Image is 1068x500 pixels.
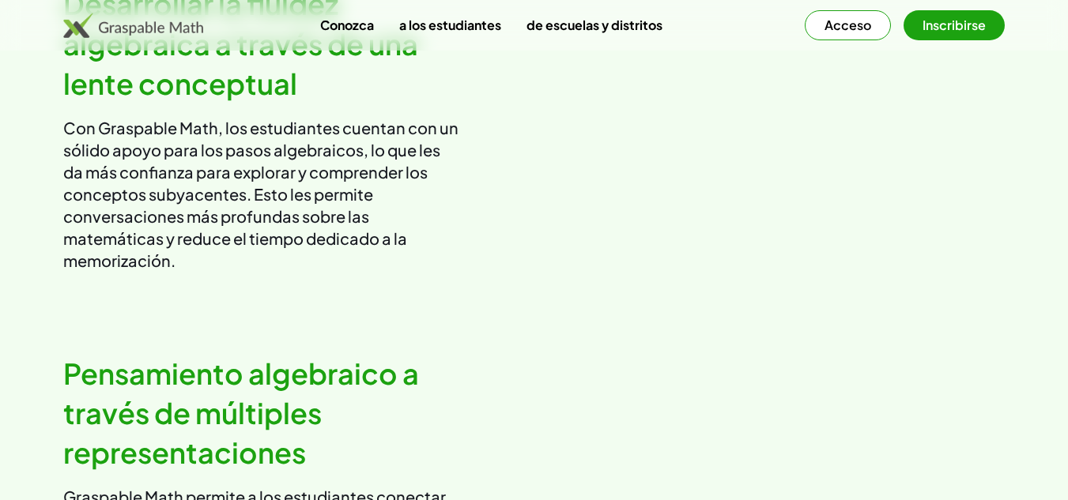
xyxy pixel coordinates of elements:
font: de escuelas y distritos [526,17,662,33]
font: a los estudiantes [399,17,501,33]
font: Con Graspable Math, los estudiantes cuentan con un sólido apoyo para los pasos algebraicos, lo qu... [63,118,459,270]
button: Acceso [805,10,891,40]
font: Inscribirse [923,17,986,33]
a: Conozca [308,10,387,39]
font: Acceso [825,17,871,33]
font: Pensamiento algebraico a través de múltiples representaciones [63,355,419,471]
a: a los estudiantes [387,10,514,39]
font: Conozca [320,17,374,33]
button: Inscribirse [904,10,1005,40]
a: de escuelas y distritos [514,10,675,39]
